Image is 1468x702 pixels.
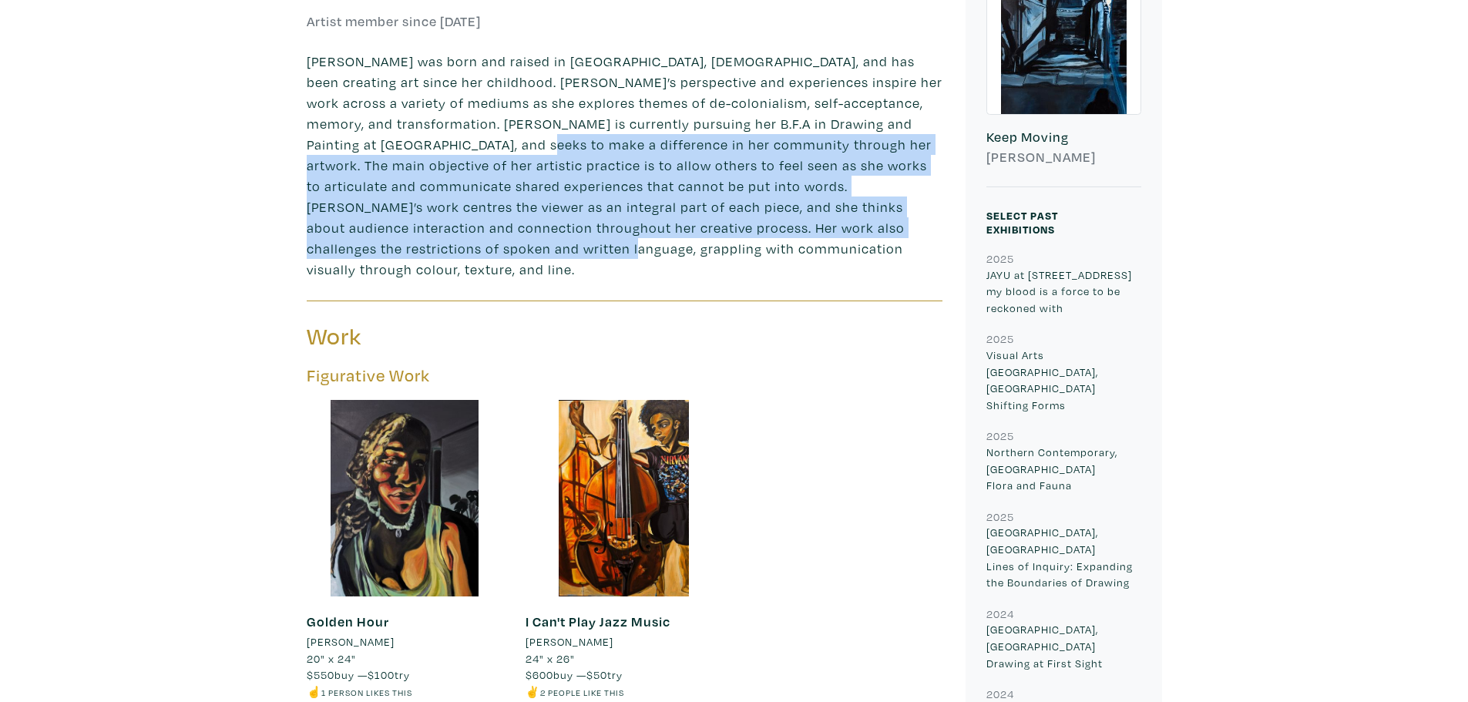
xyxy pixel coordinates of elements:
h3: Work [307,322,613,351]
small: 2025 [986,331,1014,346]
small: 2025 [986,509,1014,524]
li: [PERSON_NAME] [307,633,395,650]
p: JAYU at [STREET_ADDRESS] my blood is a force to be reckoned with [986,267,1141,317]
small: Select Past Exhibitions [986,208,1058,237]
h6: Keep Moving [986,129,1141,146]
small: 1 person likes this [321,687,412,698]
li: ✌️ [526,684,722,700]
span: 20" x 24" [307,651,356,666]
span: 24" x 26" [526,651,575,666]
span: buy — try [307,667,410,682]
p: [PERSON_NAME] was born and raised in [GEOGRAPHIC_DATA], [DEMOGRAPHIC_DATA], and has been creating... [307,51,942,280]
li: [PERSON_NAME] [526,633,613,650]
small: 2024 [986,606,1014,621]
a: [PERSON_NAME] [526,633,722,650]
p: Northern Contemporary, [GEOGRAPHIC_DATA] Flora and Fauna [986,444,1141,494]
a: Golden Hour [307,613,389,630]
a: [PERSON_NAME] [307,633,503,650]
a: I Can't Play Jazz Music [526,613,670,630]
span: $600 [526,667,553,682]
p: Visual Arts [GEOGRAPHIC_DATA], [GEOGRAPHIC_DATA] Shifting Forms [986,347,1141,413]
h5: Figurative Work [307,365,942,386]
li: ☝️ [307,684,503,700]
span: $50 [586,667,607,682]
small: 2025 [986,251,1014,266]
small: 2 people like this [540,687,624,698]
h6: [PERSON_NAME] [986,149,1141,166]
small: 2025 [986,428,1014,443]
small: 2024 [986,687,1014,701]
h6: Artist member since [DATE] [307,13,481,30]
p: [GEOGRAPHIC_DATA], [GEOGRAPHIC_DATA] Drawing at First Sight [986,621,1141,671]
p: [GEOGRAPHIC_DATA], [GEOGRAPHIC_DATA] Lines of Inquiry: Expanding the Boundaries of Drawing [986,524,1141,590]
span: $100 [368,667,395,682]
span: buy — try [526,667,623,682]
span: $550 [307,667,334,682]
